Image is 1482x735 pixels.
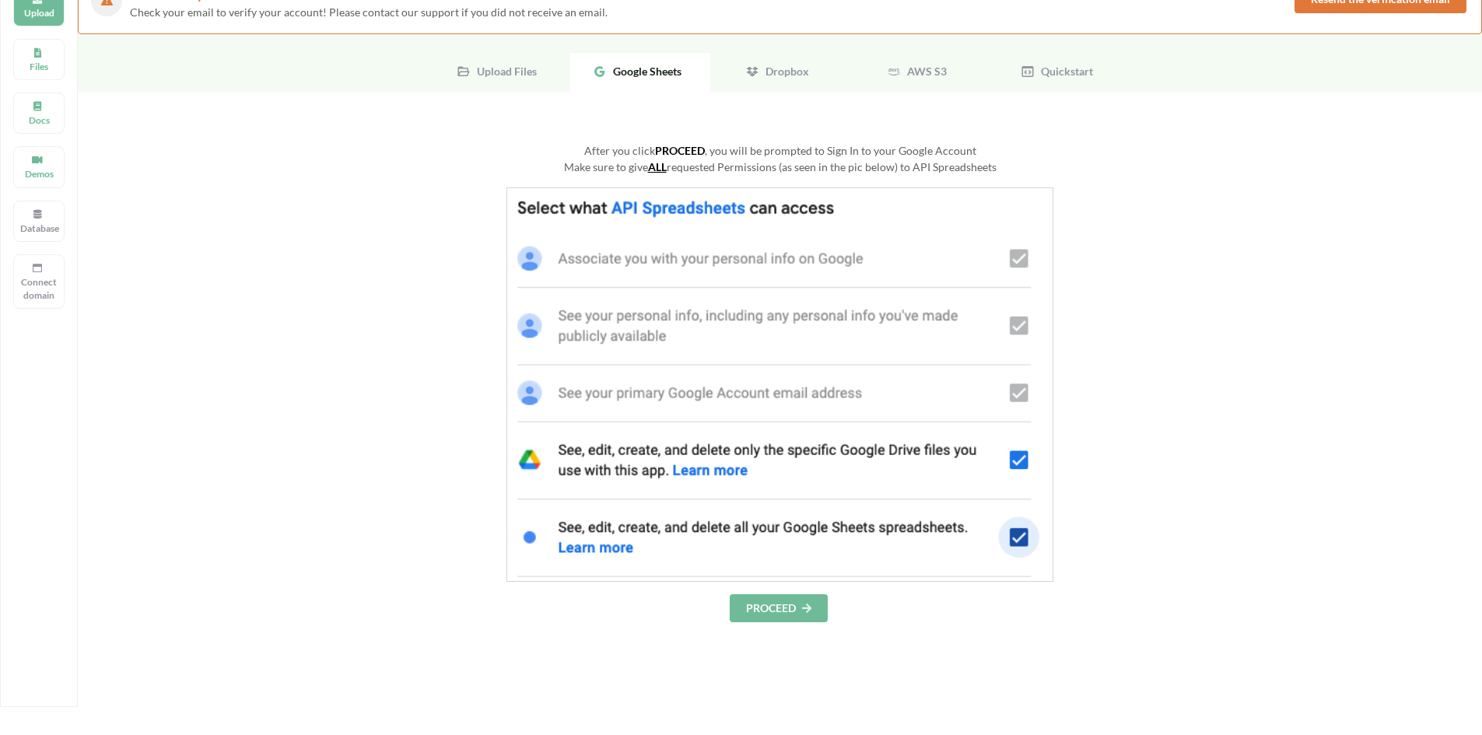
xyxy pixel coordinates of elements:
[130,5,608,19] span: Check your email to verify your account! Please contact our support if you did not receive an email.
[20,6,58,19] p: Upload
[471,65,537,78] span: Upload Files
[233,142,1326,159] div: After you click , you will be prompted to Sign In to your Google Account
[648,160,667,173] u: ALL
[20,114,58,127] p: Docs
[759,65,809,78] span: Dropbox
[607,65,681,78] span: Google Sheets
[233,159,1326,175] div: Make sure to give requested Permissions (as seen in the pic below) to API Spreadsheets
[20,167,58,180] p: Demos
[655,144,705,157] b: PROCEED
[506,187,1053,582] img: GoogleSheetsPermissions
[1035,65,1093,78] span: Quickstart
[730,594,828,622] button: PROCEED
[20,60,58,73] p: Files
[20,222,58,235] p: Database
[20,275,58,302] p: Connect domain
[901,65,947,78] span: AWS S3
